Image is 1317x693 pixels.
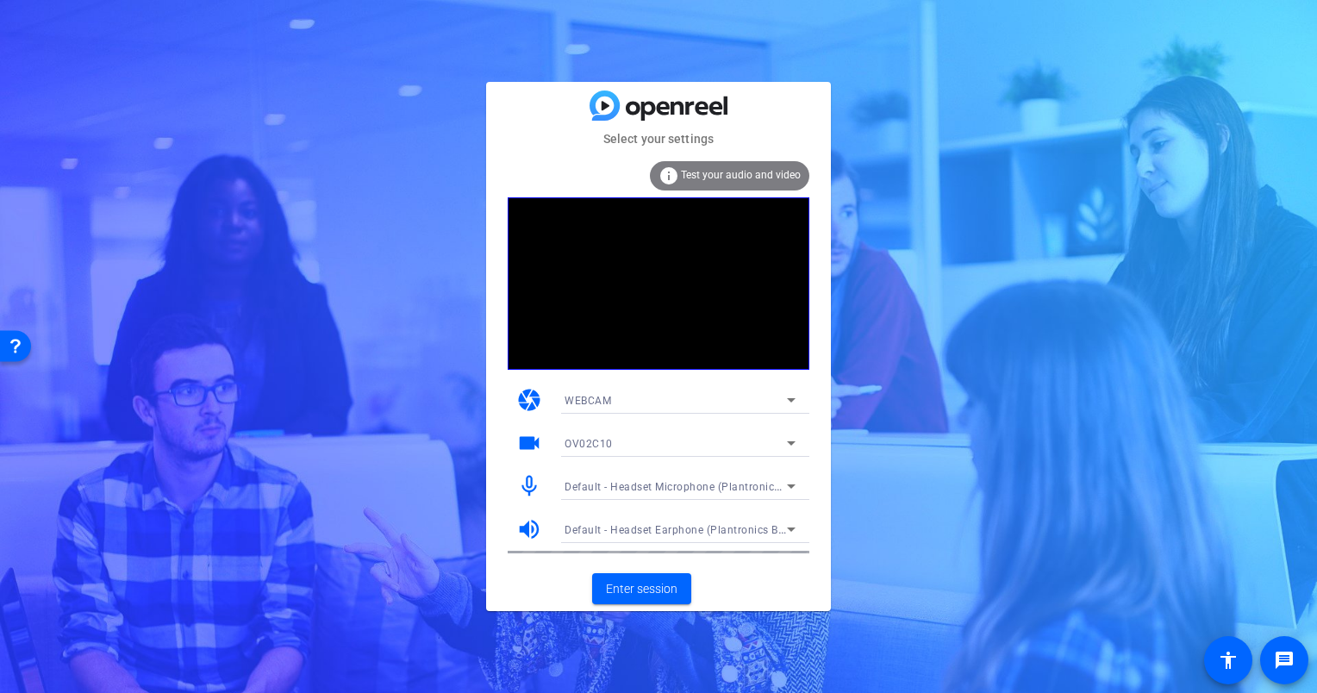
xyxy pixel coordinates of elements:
[565,479,958,493] span: Default - Headset Microphone (Plantronics Blackwire 5210 Series) (047f:c054)
[486,129,831,148] mat-card-subtitle: Select your settings
[1274,650,1295,671] mat-icon: message
[516,516,542,542] mat-icon: volume_up
[681,169,801,181] span: Test your audio and video
[565,438,613,450] span: OV02C10
[658,165,679,186] mat-icon: info
[516,430,542,456] mat-icon: videocam
[516,387,542,413] mat-icon: camera
[1218,650,1239,671] mat-icon: accessibility
[606,580,677,598] span: Enter session
[516,473,542,499] mat-icon: mic_none
[565,395,611,407] span: WEBCAM
[590,91,727,121] img: blue-gradient.svg
[565,522,947,536] span: Default - Headset Earphone (Plantronics Blackwire 5210 Series) (047f:c054)
[592,573,691,604] button: Enter session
